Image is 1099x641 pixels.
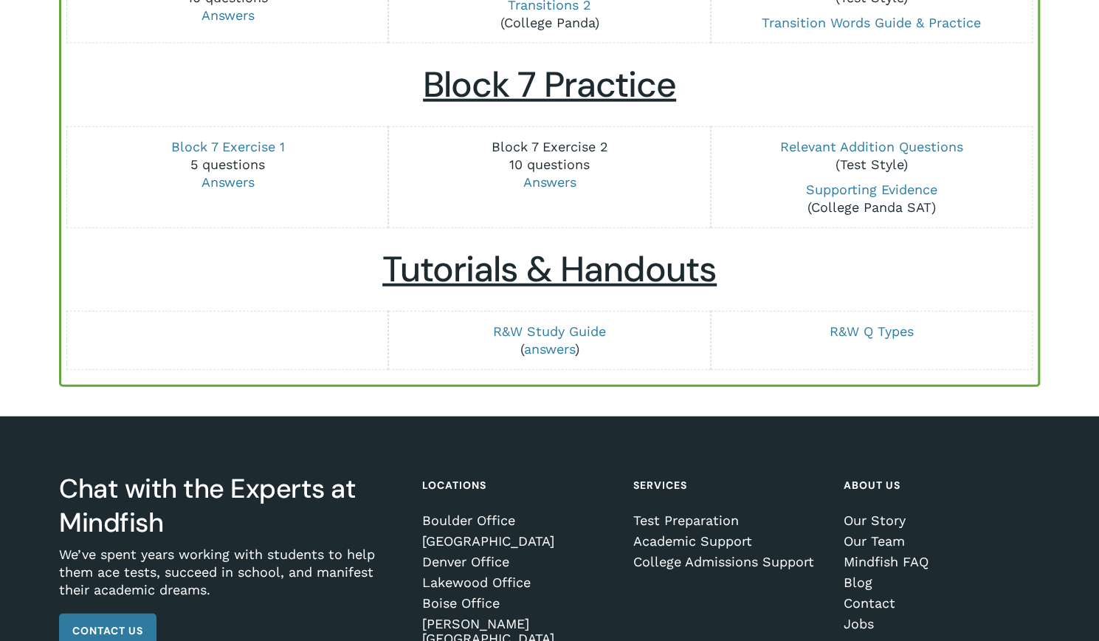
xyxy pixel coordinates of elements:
a: Jobs [844,617,1035,631]
u: Tutorials & Handouts [382,246,717,292]
a: Supporting Evidence [806,182,937,197]
a: Answers [201,7,254,23]
a: Mindfish FAQ [844,555,1035,569]
p: 5 questions [77,138,379,191]
a: Denver Office [422,555,613,569]
a: Blog [844,575,1035,590]
h4: About Us [844,472,1035,498]
p: (College Panda SAT) [721,181,1022,216]
a: Block 7 Exercise 1 [170,139,284,154]
a: Our Team [844,534,1035,549]
a: Lakewood Office [422,575,613,590]
a: Transition Words Guide & Practice [762,15,981,30]
a: Block 7 Exercise 2 [491,139,607,154]
a: Contact [844,596,1035,611]
h4: Locations [422,472,613,498]
p: We’ve spent years working with students to help them ace tests, succeed in school, and manifest t... [59,546,402,614]
a: [GEOGRAPHIC_DATA] [422,534,613,549]
a: Relevant Addition Questions [780,139,963,154]
a: Answers [523,174,576,190]
a: answers [523,341,574,357]
a: Academic Support [633,534,824,549]
p: 10 questions [399,138,700,191]
a: College Admissions Support [633,555,824,569]
a: Boulder Office [422,513,613,528]
a: Our Story [844,513,1035,528]
a: Test Preparation [633,513,824,528]
h4: Services [633,472,824,498]
h3: Chat with the Experts at Mindfish [59,472,402,540]
p: (Test Style) [721,138,1022,174]
iframe: Chatbot [1002,544,1078,620]
span: Contact Us [72,623,143,638]
u: Block 7 Practice [423,61,676,108]
a: Answers [201,174,254,190]
a: R&W Q Types [830,323,914,339]
p: ( ) [399,323,700,358]
a: Boise Office [422,596,613,611]
a: R&W Study Guide [493,323,606,339]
